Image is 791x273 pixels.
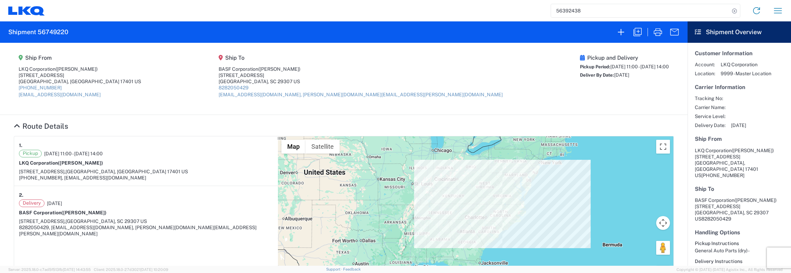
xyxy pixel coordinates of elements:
[19,191,23,199] strong: 2.
[695,147,784,178] address: [GEOGRAPHIC_DATA], [GEOGRAPHIC_DATA] 17401 US
[695,50,784,57] h5: Customer Information
[695,229,784,236] h5: Handling Options
[695,186,784,192] h5: Ship To
[8,28,68,36] h2: Shipment 56749220
[63,267,91,272] span: [DATE] 14:43:55
[695,241,784,246] h6: Pickup Instructions
[19,66,141,72] div: LKQ Corporation
[580,55,669,61] h5: Pickup and Delivery
[580,64,610,69] span: Pickup Period:
[306,140,340,154] button: Show satellite imagery
[695,122,725,128] span: Delivery Date:
[19,160,103,166] strong: LKQ Corporation
[695,197,777,209] span: BASF Corporation [STREET_ADDRESS]
[94,267,168,272] span: Client: 2025.18.0-27d3021
[695,154,740,159] span: [STREET_ADDRESS]
[551,4,730,17] input: Shipment, tracking or reference number
[721,61,771,68] span: LKQ Corporation
[61,210,107,215] span: ([PERSON_NAME])
[19,169,66,174] span: [STREET_ADDRESS],
[140,267,168,272] span: [DATE] 10:20:09
[258,66,300,72] span: ([PERSON_NAME])
[695,113,725,119] span: Service Level:
[19,72,141,78] div: [STREET_ADDRESS]
[721,70,771,77] span: 9999 - Master Location
[19,85,62,90] a: [PHONE_NUMBER]
[58,160,103,166] span: ([PERSON_NAME])
[44,150,103,157] span: [DATE] 11:00 - [DATE] 14:00
[701,173,744,178] span: [PHONE_NUMBER]
[695,84,784,90] h5: Carrier Information
[19,199,44,207] span: Delivery
[695,61,715,68] span: Account:
[19,78,141,85] div: [GEOGRAPHIC_DATA], [GEOGRAPHIC_DATA] 17401 US
[219,85,249,90] a: 8282050429
[19,55,141,61] h5: Ship From
[66,218,147,224] span: [GEOGRAPHIC_DATA], SC 29307 US
[732,148,774,153] span: ([PERSON_NAME])
[677,266,783,273] span: Copyright © [DATE]-[DATE] Agistix Inc., All Rights Reserved
[695,148,732,153] span: LKQ Corporation
[66,169,188,174] span: [GEOGRAPHIC_DATA], [GEOGRAPHIC_DATA] 17401 US
[219,66,503,72] div: BASF Corporation
[219,55,503,61] h5: Ship To
[695,136,784,142] h5: Ship From
[656,241,670,255] button: Drag Pegman onto the map to open Street View
[14,122,68,130] a: Hide Details
[734,197,777,203] span: ([PERSON_NAME])
[656,216,670,230] button: Map camera controls
[219,78,503,85] div: [GEOGRAPHIC_DATA], SC 29307 US
[56,66,98,72] span: ([PERSON_NAME])
[19,175,273,181] div: [PHONE_NUMBER], [EMAIL_ADDRESS][DOMAIN_NAME]
[695,247,784,254] div: General Auto Parts (dry) -
[19,210,107,215] strong: BASF Corporation
[219,92,503,97] a: [EMAIL_ADDRESS][DOMAIN_NAME], [PERSON_NAME][DOMAIN_NAME][EMAIL_ADDRESS][PERSON_NAME][DOMAIN_NAME]
[688,21,791,43] header: Shipment Overview
[19,218,66,224] span: [STREET_ADDRESS],
[701,216,731,222] span: 8282050429
[614,72,629,78] span: [DATE]
[19,224,273,237] div: 8282050429, [EMAIL_ADDRESS][DOMAIN_NAME], [PERSON_NAME][DOMAIN_NAME][EMAIL_ADDRESS][PERSON_NAME][...
[731,122,746,128] span: [DATE]
[19,141,22,150] strong: 1.
[19,150,42,157] span: Pickup
[695,95,725,101] span: Tracking No:
[47,200,62,206] span: [DATE]
[695,104,725,110] span: Carrier Name:
[695,70,715,77] span: Location:
[219,72,503,78] div: [STREET_ADDRESS]
[343,267,361,271] a: Feedback
[695,259,784,264] h6: Delivery Instructions
[19,92,101,97] a: [EMAIL_ADDRESS][DOMAIN_NAME]
[326,267,343,271] a: Support
[281,140,306,154] button: Show street map
[8,267,91,272] span: Server: 2025.18.0-c7ad5f513fb
[695,197,784,222] address: [GEOGRAPHIC_DATA], SC 29307 US
[656,140,670,154] button: Toggle fullscreen view
[580,72,614,78] span: Deliver By Date:
[610,64,669,69] span: [DATE] 11:00 - [DATE] 14:00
